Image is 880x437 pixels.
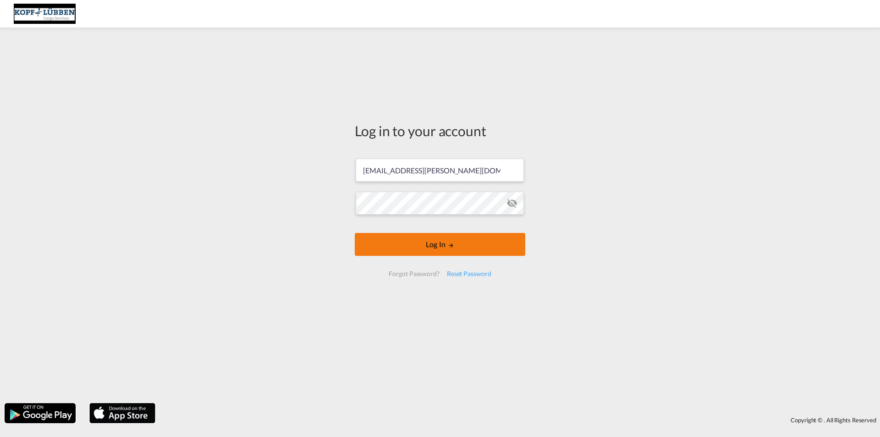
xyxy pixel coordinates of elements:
div: Reset Password [443,266,495,282]
div: Forgot Password? [385,266,443,282]
div: Log in to your account [355,121,525,140]
img: apple.png [88,402,156,424]
div: Copyright © . All Rights Reserved [160,412,880,428]
img: 25cf3bb0aafc11ee9c4fdbd399af7748.JPG [14,4,76,24]
img: google.png [4,402,77,424]
input: Enter email/phone number [356,159,524,182]
md-icon: icon-eye-off [506,198,517,209]
button: LOGIN [355,233,525,256]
